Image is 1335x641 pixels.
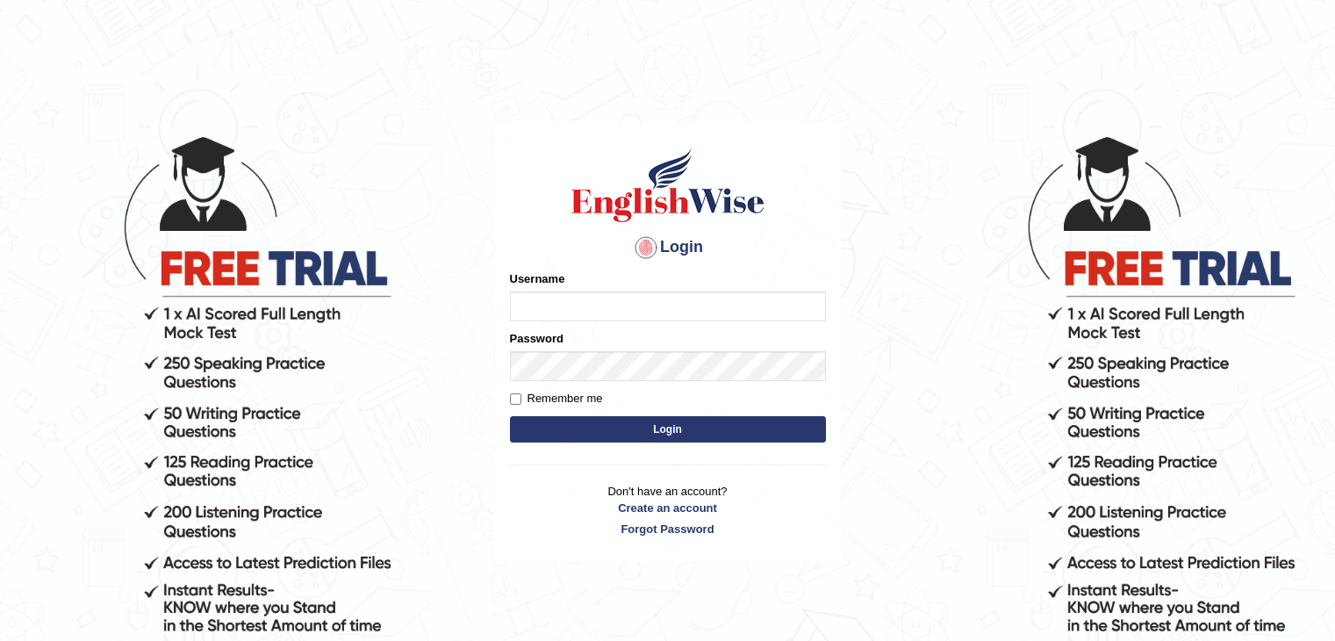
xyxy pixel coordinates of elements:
h4: Login [510,234,826,262]
a: Create an account [510,500,826,516]
label: Password [510,330,563,347]
label: Username [510,270,565,287]
p: Don't have an account? [510,483,826,537]
input: Remember me [510,393,521,405]
img: Logo of English Wise sign in for intelligent practice with AI [568,146,768,225]
a: Forgot Password [510,521,826,537]
button: Login [510,416,826,443]
label: Remember me [510,390,603,407]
